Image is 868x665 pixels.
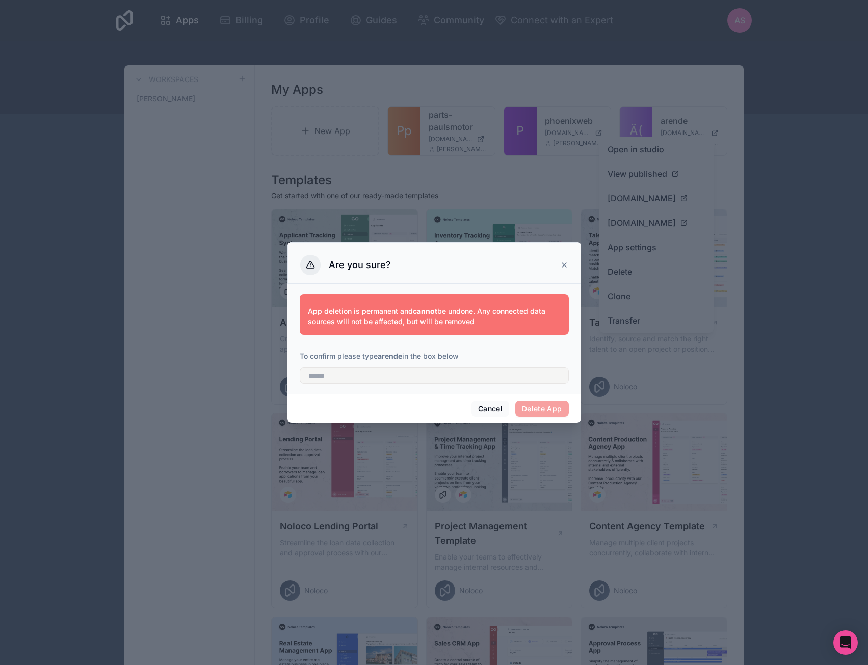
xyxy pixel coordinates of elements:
p: App deletion is permanent and be undone. Any connected data sources will not be affected, but wil... [308,306,561,327]
p: To confirm please type in the box below [300,351,569,361]
strong: arende [378,352,402,360]
strong: cannot [413,307,437,315]
div: Open Intercom Messenger [833,630,858,655]
button: Cancel [471,401,509,417]
h3: Are you sure? [329,259,391,271]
